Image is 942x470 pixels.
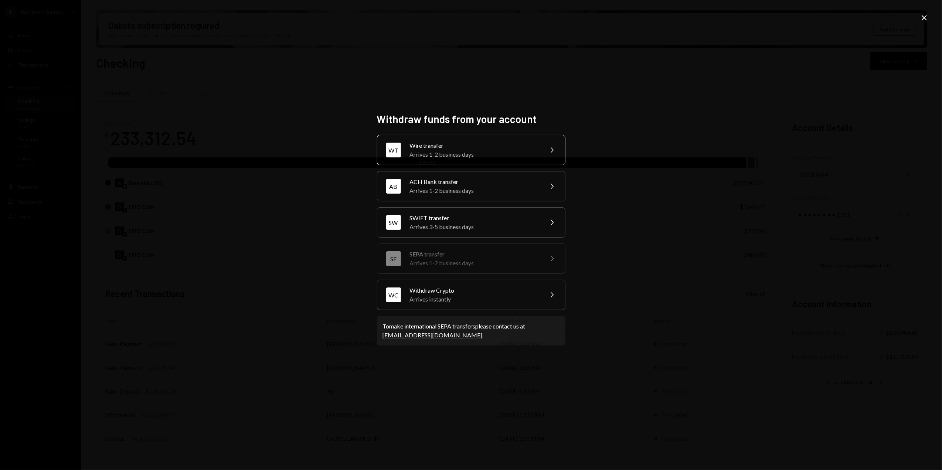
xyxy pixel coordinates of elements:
[383,322,560,340] div: To make international SEPA transfers please contact us at .
[386,215,401,230] div: SW
[383,331,483,339] a: [EMAIL_ADDRESS][DOMAIN_NAME]
[377,243,565,274] button: SESEPA transferArrives 1-2 business days
[386,143,401,157] div: WT
[410,259,538,268] div: Arrives 1-2 business days
[377,207,565,238] button: SWSWIFT transferArrives 3-5 business days
[377,280,565,310] button: WCWithdraw CryptoArrives instantly
[386,251,401,266] div: SE
[386,287,401,302] div: WC
[410,150,538,159] div: Arrives 1-2 business days
[377,135,565,165] button: WTWire transferArrives 1-2 business days
[410,186,538,195] div: Arrives 1-2 business days
[386,179,401,194] div: AB
[410,250,538,259] div: SEPA transfer
[410,141,538,150] div: Wire transfer
[377,171,565,201] button: ABACH Bank transferArrives 1-2 business days
[410,214,538,222] div: SWIFT transfer
[410,286,538,295] div: Withdraw Crypto
[377,112,565,126] h2: Withdraw funds from your account
[410,222,538,231] div: Arrives 3-5 business days
[410,177,538,186] div: ACH Bank transfer
[410,295,538,304] div: Arrives instantly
